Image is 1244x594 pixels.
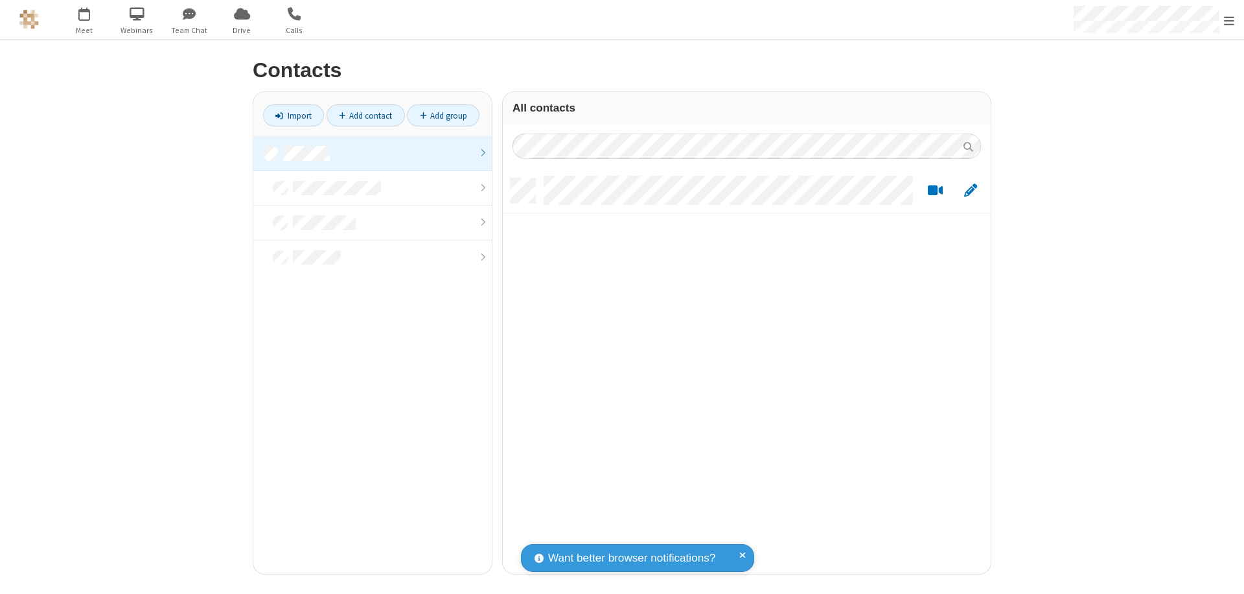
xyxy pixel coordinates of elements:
a: Add contact [327,104,405,126]
span: Drive [218,25,266,36]
span: Want better browser notifications? [548,550,715,567]
h3: All contacts [513,102,981,114]
a: Add group [407,104,479,126]
span: Team Chat [165,25,214,36]
h2: Contacts [253,59,991,82]
div: grid [503,169,991,574]
img: QA Selenium DO NOT DELETE OR CHANGE [19,10,39,29]
a: Import [263,104,324,126]
span: Webinars [113,25,161,36]
span: Meet [60,25,109,36]
button: Edit [958,183,983,199]
span: Calls [270,25,319,36]
iframe: Chat [1212,560,1234,585]
button: Start a video meeting [923,183,948,199]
